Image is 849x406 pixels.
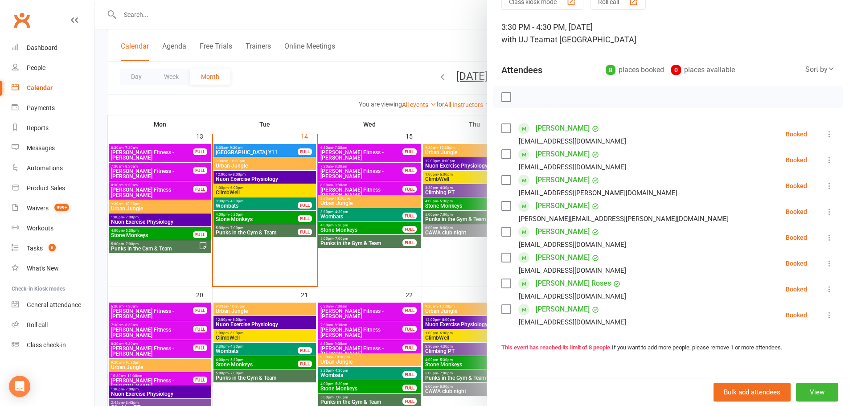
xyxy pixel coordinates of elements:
div: [EMAIL_ADDRESS][DOMAIN_NAME] [519,316,626,328]
span: at [GEOGRAPHIC_DATA] [550,35,636,44]
a: Calendar [12,78,94,98]
div: Booked [786,157,807,163]
div: Booked [786,312,807,318]
div: 0 [671,65,681,75]
div: Booked [786,209,807,215]
a: Reports [12,118,94,138]
div: Automations [27,164,63,172]
div: 3:30 PM - 4:30 PM, [DATE] [501,21,835,46]
div: Booked [786,183,807,189]
a: [PERSON_NAME] Roses [536,276,611,291]
span: 999+ [54,204,69,211]
div: Dashboard [27,44,57,51]
a: Roll call [12,315,94,335]
div: Class check-in [27,341,66,349]
div: Roll call [27,321,48,328]
div: Reports [27,124,49,131]
div: [EMAIL_ADDRESS][DOMAIN_NAME] [519,265,626,276]
div: [EMAIL_ADDRESS][PERSON_NAME][DOMAIN_NAME] [519,187,677,199]
div: Workouts [27,225,53,232]
a: Class kiosk mode [12,335,94,355]
div: Product Sales [27,185,65,192]
div: Booked [786,131,807,137]
a: General attendance kiosk mode [12,295,94,315]
div: Booked [786,234,807,241]
div: Tasks [27,245,43,252]
div: Booked [786,260,807,267]
div: People [27,64,45,71]
a: Workouts [12,218,94,238]
div: [EMAIL_ADDRESS][DOMAIN_NAME] [519,291,626,302]
div: 8 [606,65,615,75]
a: Dashboard [12,38,94,58]
a: Payments [12,98,94,118]
div: General attendance [27,301,81,308]
a: People [12,58,94,78]
a: Clubworx [11,9,33,31]
a: [PERSON_NAME] [536,121,590,135]
a: [PERSON_NAME] [536,250,590,265]
a: [PERSON_NAME] [536,302,590,316]
span: with UJ Team [501,35,550,44]
a: Tasks 6 [12,238,94,258]
div: [EMAIL_ADDRESS][DOMAIN_NAME] [519,239,626,250]
a: Messages [12,138,94,158]
div: Waivers [27,205,49,212]
strong: This event has reached its limit of 8 people. [501,344,612,351]
div: [EMAIL_ADDRESS][DOMAIN_NAME] [519,161,626,173]
span: 6 [49,244,56,251]
div: If you want to add more people, please remove 1 or more attendees. [501,343,835,353]
button: View [796,383,838,402]
button: Bulk add attendees [714,383,791,402]
div: places available [671,64,735,76]
a: [PERSON_NAME] [536,173,590,187]
a: Automations [12,158,94,178]
div: Open Intercom Messenger [9,376,30,397]
div: Attendees [501,64,542,76]
div: Messages [27,144,55,152]
a: [PERSON_NAME] [536,199,590,213]
div: Notes [501,377,525,389]
a: Waivers 999+ [12,198,94,218]
a: What's New [12,258,94,279]
div: Booked [786,286,807,292]
div: [EMAIL_ADDRESS][DOMAIN_NAME] [519,135,626,147]
div: What's New [27,265,59,272]
div: places booked [606,64,664,76]
div: [PERSON_NAME][EMAIL_ADDRESS][PERSON_NAME][DOMAIN_NAME] [519,213,729,225]
a: [PERSON_NAME] [536,147,590,161]
div: Calendar [27,84,53,91]
div: Payments [27,104,55,111]
a: Product Sales [12,178,94,198]
a: [PERSON_NAME] [536,225,590,239]
div: Sort by [805,64,835,75]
